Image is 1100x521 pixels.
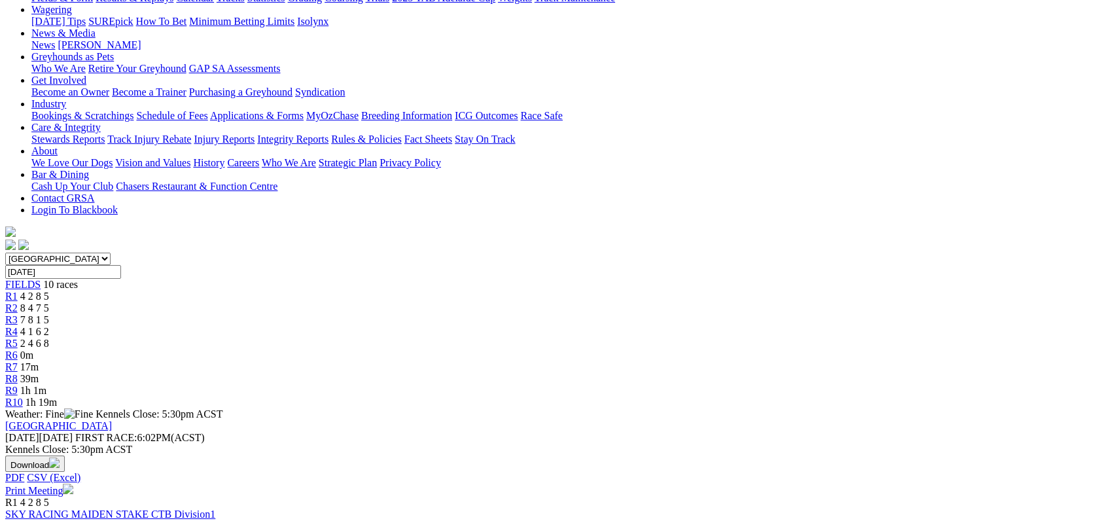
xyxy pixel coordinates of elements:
span: 4 1 6 2 [20,326,49,337]
a: R3 [5,314,18,325]
span: [DATE] [5,432,39,443]
span: 1h 1m [20,385,46,396]
a: How To Bet [136,16,187,27]
a: SUREpick [88,16,133,27]
a: Injury Reports [194,134,255,145]
a: [DATE] Tips [31,16,86,27]
div: Greyhounds as Pets [31,63,1095,75]
a: R8 [5,373,18,384]
a: Track Injury Rebate [107,134,191,145]
a: About [31,145,58,156]
span: FIRST RACE: [75,432,137,443]
a: Schedule of Fees [136,110,207,121]
a: Privacy Policy [380,157,441,168]
a: R1 [5,291,18,302]
span: 10 races [43,279,78,290]
a: R4 [5,326,18,337]
a: Purchasing a Greyhound [189,86,293,98]
span: 2 4 6 8 [20,338,49,349]
a: News & Media [31,27,96,39]
a: Syndication [295,86,345,98]
a: R5 [5,338,18,349]
a: Isolynx [297,16,328,27]
a: Become an Owner [31,86,109,98]
a: GAP SA Assessments [189,63,281,74]
span: 1h 19m [26,397,57,408]
img: logo-grsa-white.png [5,226,16,237]
a: R9 [5,385,18,396]
a: Become a Trainer [112,86,186,98]
a: Applications & Forms [210,110,304,121]
img: twitter.svg [18,240,29,250]
div: Download [5,472,1095,484]
a: Rules & Policies [331,134,402,145]
div: About [31,157,1095,169]
a: Bookings & Scratchings [31,110,133,121]
a: Minimum Betting Limits [189,16,294,27]
span: Kennels Close: 5:30pm ACST [96,408,222,420]
a: Wagering [31,4,72,15]
a: Vision and Values [115,157,190,168]
a: R2 [5,302,18,314]
img: facebook.svg [5,240,16,250]
a: Contact GRSA [31,192,94,204]
span: 4 2 8 5 [20,497,49,508]
a: PDF [5,472,24,483]
a: Stewards Reports [31,134,105,145]
a: Retire Your Greyhound [88,63,186,74]
a: Chasers Restaurant & Function Centre [116,181,277,192]
a: MyOzChase [306,110,359,121]
button: Download [5,456,65,472]
div: Wagering [31,16,1095,27]
div: News & Media [31,39,1095,51]
a: CSV (Excel) [27,472,80,483]
a: Stay On Track [455,134,515,145]
div: Bar & Dining [31,181,1095,192]
img: printer.svg [63,484,73,494]
span: 17m [20,361,39,372]
a: We Love Our Dogs [31,157,113,168]
a: Greyhounds as Pets [31,51,114,62]
a: Care & Integrity [31,122,101,133]
a: Bar & Dining [31,169,89,180]
img: Fine [64,408,93,420]
a: History [193,157,224,168]
span: Weather: Fine [5,408,96,420]
input: Select date [5,265,121,279]
div: Kennels Close: 5:30pm ACST [5,444,1095,456]
a: Industry [31,98,66,109]
span: 6:02PM(ACST) [75,432,205,443]
a: Get Involved [31,75,86,86]
span: 0m [20,350,33,361]
span: 8 4 7 5 [20,302,49,314]
a: Who We Are [31,63,86,74]
span: 7 8 1 5 [20,314,49,325]
a: SKY RACING MAIDEN STAKE CTB Division1 [5,509,215,520]
a: Print Meeting [5,485,73,496]
a: R7 [5,361,18,372]
a: News [31,39,55,50]
a: [GEOGRAPHIC_DATA] [5,420,112,431]
span: R6 [5,350,18,361]
a: Integrity Reports [257,134,328,145]
a: Cash Up Your Club [31,181,113,192]
span: 4 2 8 5 [20,291,49,302]
a: Who We Are [262,157,316,168]
a: Careers [227,157,259,168]
a: Race Safe [520,110,562,121]
div: Care & Integrity [31,134,1095,145]
a: Fact Sheets [404,134,452,145]
a: R10 [5,397,23,408]
a: [PERSON_NAME] [58,39,141,50]
a: Strategic Plan [319,157,377,168]
span: 39m [20,373,39,384]
img: download.svg [49,458,60,468]
div: Industry [31,110,1095,122]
